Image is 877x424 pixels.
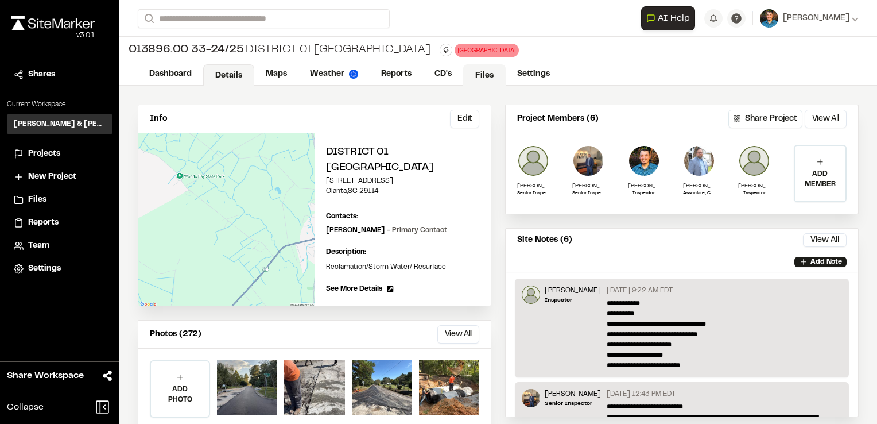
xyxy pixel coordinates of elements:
button: Edit [450,110,479,128]
p: Senior Inspector [517,190,549,197]
button: View All [803,233,847,247]
a: Settings [14,263,106,275]
p: Reclamation/Storm Water/ Resurface [326,262,479,272]
img: Phillip Harrington [628,145,660,177]
p: Add Note [810,257,842,267]
div: [GEOGRAPHIC_DATA] [455,44,519,57]
a: Files [14,194,106,206]
h3: [PERSON_NAME] & [PERSON_NAME] Inc. [14,119,106,129]
p: Associate, CEI [683,190,715,197]
a: Reports [14,217,106,229]
span: Collapse [7,400,44,414]
p: Site Notes (6) [517,234,572,246]
p: Senior Inspector [572,190,604,197]
p: [STREET_ADDRESS] [326,176,479,186]
a: Projects [14,148,106,160]
div: District 01 [GEOGRAPHIC_DATA] [129,41,430,59]
img: rebrand.png [11,16,95,30]
p: ADD PHOTO [151,384,209,405]
a: Shares [14,68,106,81]
button: Edit Tags [440,44,452,56]
p: [PERSON_NAME] [545,286,601,296]
img: precipai.png [349,70,358,79]
button: View All [805,110,847,128]
span: Team [28,240,49,252]
p: [PERSON_NAME] [572,182,604,190]
a: Reports [370,63,423,85]
p: Current Workspace [7,99,112,110]
button: Share Project [728,110,802,128]
button: View All [437,325,479,344]
p: Description: [326,247,479,257]
button: Open AI Assistant [641,6,695,30]
p: [PERSON_NAME] [738,182,770,190]
img: Glenn David Smoak III [517,145,549,177]
p: [DATE] 12:43 PM EDT [607,389,676,399]
p: [PERSON_NAME] III [517,182,549,190]
button: Search [138,9,158,28]
a: CD's [423,63,463,85]
span: Shares [28,68,55,81]
a: Settings [506,63,561,85]
a: Weather [298,63,370,85]
img: User [760,9,778,28]
p: [PERSON_NAME] [326,225,447,236]
p: Project Members (6) [517,113,599,125]
span: Files [28,194,46,206]
img: J. Mike Simpson Jr., PE, PMP [683,145,715,177]
a: Dashboard [138,63,203,85]
span: [PERSON_NAME] [783,12,849,25]
button: [PERSON_NAME] [760,9,859,28]
a: Maps [254,63,298,85]
span: New Project [28,171,76,183]
span: Settings [28,263,61,275]
p: [PERSON_NAME] [545,389,601,399]
a: Files [463,64,506,86]
p: [PERSON_NAME] [628,182,660,190]
img: David W Hyatt [522,389,540,407]
p: Inspector [628,190,660,197]
p: Contacts: [326,211,358,222]
span: - Primary Contact [387,228,447,233]
h2: District 01 [GEOGRAPHIC_DATA] [326,145,479,176]
img: David W Hyatt [572,145,604,177]
p: Info [150,113,167,125]
p: [DATE] 9:22 AM EDT [607,286,673,296]
span: Projects [28,148,60,160]
p: ADD MEMBER [795,169,845,190]
span: 013896.00 33-24/25 [129,41,243,59]
p: Inspector [738,190,770,197]
a: Details [203,64,254,86]
p: Senior Inspector [545,399,601,408]
p: Olanta , SC 29114 [326,186,479,196]
img: Jeb Crews [738,145,770,177]
a: New Project [14,171,106,183]
p: Photos (272) [150,328,201,341]
a: Team [14,240,106,252]
p: Inspector [545,296,601,304]
span: AI Help [658,11,690,25]
div: Oh geez...please don't... [11,30,95,41]
p: [PERSON_NAME] [PERSON_NAME], PE, PMP [683,182,715,190]
div: Open AI Assistant [641,6,700,30]
span: Reports [28,217,59,229]
img: Darby Boykin [522,286,540,304]
span: Share Workspace [7,369,84,383]
span: See More Details [326,284,382,294]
